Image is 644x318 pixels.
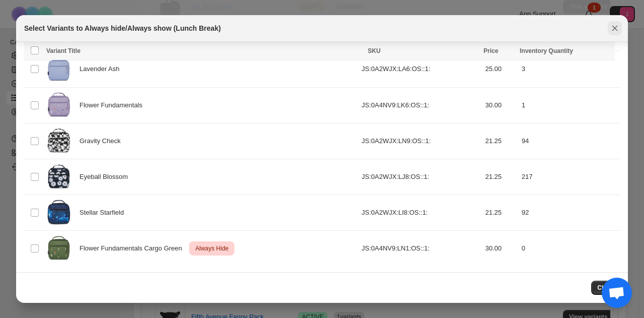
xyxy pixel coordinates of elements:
[359,159,482,195] td: JS:0A2WJX:LJ8:OS::1:
[482,231,518,267] td: 30.00
[591,281,620,295] button: Close
[46,198,71,227] img: JS0A2WJXLI8-FRONT.webp
[46,234,71,263] img: JS0A4NV9LN1-FRONT.webp
[482,159,518,195] td: 21.25
[602,278,632,308] div: Open chat
[597,284,614,292] span: Close
[520,47,573,54] span: Inventory Quantity
[519,231,620,267] td: 0
[79,100,148,110] span: Flower Fundamentals
[482,87,518,123] td: 30.00
[519,51,620,87] td: 3
[46,47,80,54] span: Variant Title
[359,87,482,123] td: JS:0A4NV9:LK6:OS::1:
[79,243,188,253] span: Flower Fundamentals Cargo Green
[79,208,129,218] span: Stellar Starfield
[193,242,230,255] span: Always Hide
[519,87,620,123] td: 1
[46,91,71,120] img: JS0A4NV9LK6-FRONT.webp
[359,231,482,267] td: JS:0A4NV9:LN1:OS::1:
[519,123,620,159] td: 94
[79,64,125,74] span: Lavender Ash
[482,195,518,230] td: 21.25
[24,23,221,33] h2: Select Variants to Always hide/Always show (Lunch Break)
[359,123,482,159] td: JS:0A2WJX:LN9:OS::1:
[482,51,518,87] td: 25.00
[519,195,620,230] td: 92
[359,195,482,230] td: JS:0A2WJX:LI8:OS::1:
[46,54,71,84] img: JS0A2WJXLA6-FRONT.webp
[359,51,482,87] td: JS:0A2WJX:LA6:OS::1:
[482,123,518,159] td: 21.25
[608,21,622,35] button: Close
[46,162,71,192] img: JS0A2WJXLJ8-FRONT.webp
[79,172,133,182] span: Eyeball Blossom
[519,159,620,195] td: 217
[484,47,498,54] span: Price
[79,136,126,146] span: Gravity Check
[46,126,71,156] img: JS0A2WJXLN9-FRONT.webp
[368,47,380,54] span: SKU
